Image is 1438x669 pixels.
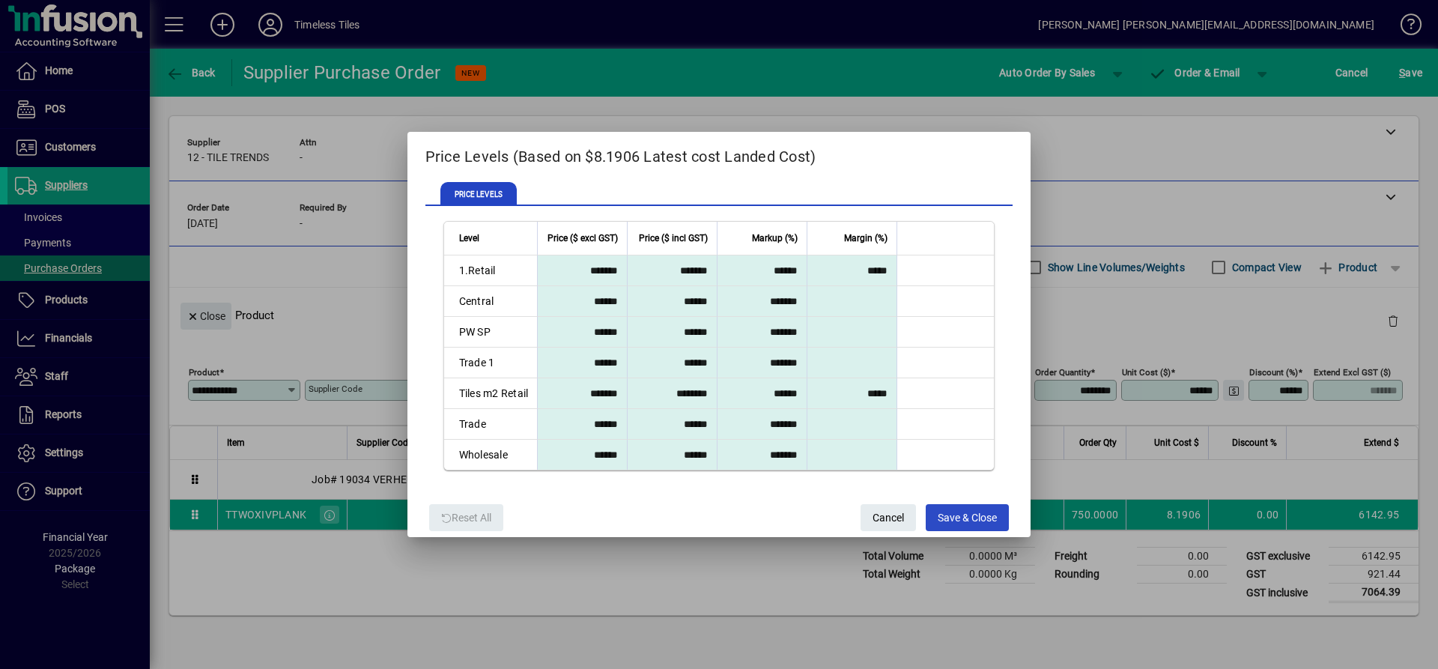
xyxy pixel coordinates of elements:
[444,317,538,348] td: PW SP
[444,348,538,378] td: Trade 1
[444,440,538,470] td: Wholesale
[752,230,798,246] span: Markup (%)
[926,504,1009,531] button: Save & Close
[444,409,538,440] td: Trade
[459,230,479,246] span: Level
[444,255,538,286] td: 1.Retail
[440,182,517,206] span: PRICE LEVELS
[938,506,997,530] span: Save & Close
[407,132,1031,175] h2: Price Levels (Based on $8.1906 Latest cost Landed Cost)
[444,286,538,317] td: Central
[873,506,904,530] span: Cancel
[444,378,538,409] td: Tiles m2 Retail
[861,504,916,531] button: Cancel
[844,230,888,246] span: Margin (%)
[639,230,708,246] span: Price ($ incl GST)
[547,230,618,246] span: Price ($ excl GST)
